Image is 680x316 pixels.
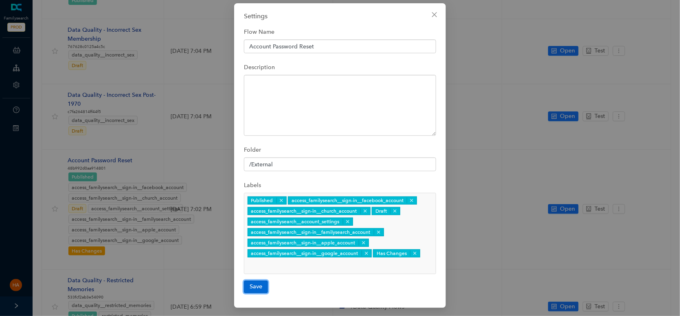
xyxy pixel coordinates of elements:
div: access_familysearch__sign-in__apple_account [248,239,369,247]
button: Close [428,8,441,21]
button: Remove item: 'Draft' [390,208,399,214]
label: Flow Name [244,24,274,39]
button: Remove item: 'access_familysearch__account_settings' [343,219,352,224]
label: Folder [244,142,261,157]
label: Labels [244,178,261,193]
div: Settings [244,11,436,21]
div: Has Changes [373,249,420,257]
span: close [431,11,438,18]
div: access_familysearch__sign-in__google_account [248,249,372,257]
div: access_familysearch__account_settings [248,218,353,226]
div: Published [248,196,287,205]
div: access_familysearch__sign-in__church_account [248,207,371,215]
button: Remove item: 'access_familysearch__sign-in__familysearch_account' [374,229,383,235]
button: Remove item: 'access_familysearch__sign-in__google_account' [362,251,371,256]
button: Remove item: 'access_familysearch__sign-in__apple_account' [359,240,368,246]
label: Description [244,60,275,75]
div: access_familysearch__sign-in__familysearch_account [248,228,384,236]
button: Remove item: 'Has Changes' [410,251,419,256]
button: Remove item: 'access_familysearch__sign-in__church_account' [360,208,370,214]
div: access_familysearch__sign-in__facebook_account [288,196,417,205]
input: null [248,260,317,270]
button: Remove item: 'Published' [276,198,286,203]
button: Save [244,281,268,293]
button: Remove item: 'access_familysearch__sign-in__facebook_account' [407,198,416,203]
div: Draft [372,207,400,215]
